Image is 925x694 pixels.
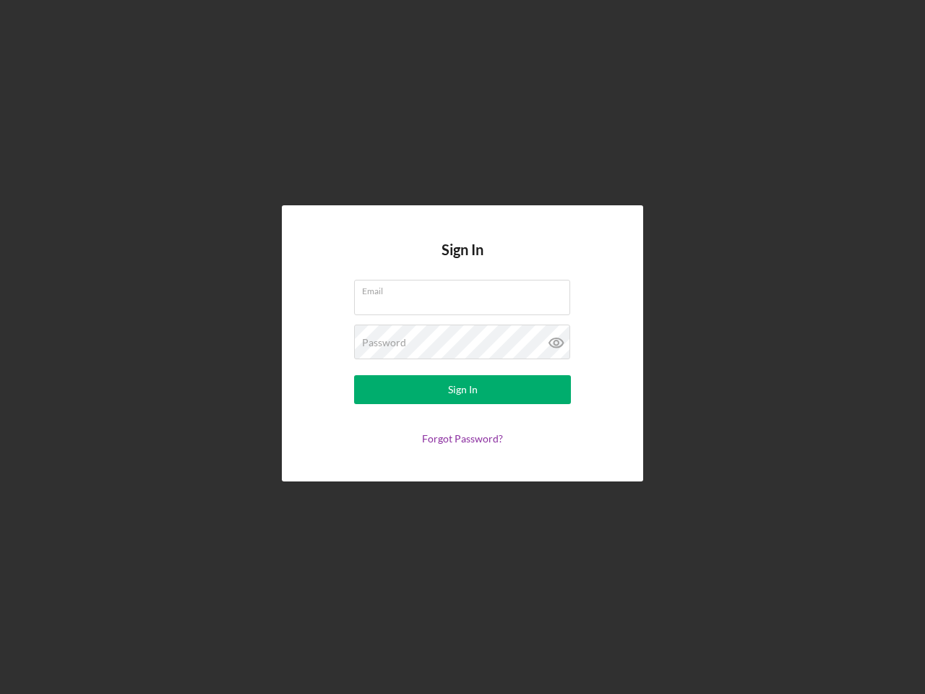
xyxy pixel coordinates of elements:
label: Password [362,337,406,348]
a: Forgot Password? [422,432,503,445]
button: Sign In [354,375,571,404]
div: Sign In [448,375,478,404]
h4: Sign In [442,241,483,280]
label: Email [362,280,570,296]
